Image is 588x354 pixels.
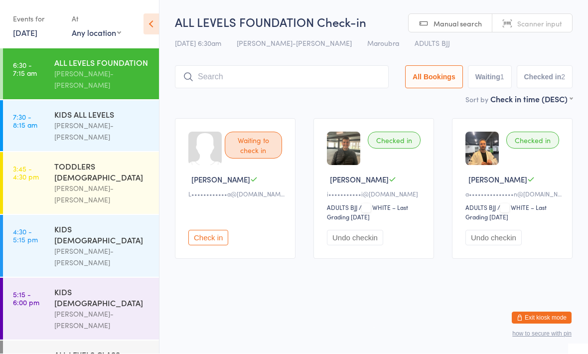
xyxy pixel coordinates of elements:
time: 5:15 - 6:00 pm [13,291,39,307]
button: how to secure with pin [512,331,572,338]
div: Check in time (DESC) [490,94,573,105]
label: Sort by [465,95,488,105]
div: Checked in [506,132,559,149]
button: Check in [188,230,228,246]
span: Manual search [434,19,482,29]
button: All Bookings [405,66,463,89]
div: [PERSON_NAME]-[PERSON_NAME] [54,309,150,332]
div: Checked in [368,132,421,149]
time: 6:30 - 7:15 am [13,61,37,77]
button: Exit kiosk mode [512,312,572,324]
a: 7:30 -8:15 amKIDS ALL LEVELS[PERSON_NAME]-[PERSON_NAME] [3,101,159,152]
span: Scanner input [517,19,562,29]
div: ADULTS BJJ [465,203,496,212]
time: 3:45 - 4:30 pm [13,165,39,181]
div: 2 [561,73,565,81]
img: image1754706024.png [327,132,360,166]
div: TODDLERS [DEMOGRAPHIC_DATA] [54,161,150,183]
a: 6:30 -7:15 amALL LEVELS FOUNDATION[PERSON_NAME]-[PERSON_NAME] [3,49,159,100]
img: image1754899606.png [465,132,499,166]
time: 4:30 - 5:15 pm [13,228,38,244]
div: i•••••••••••i@[DOMAIN_NAME] [327,190,424,198]
span: [PERSON_NAME] [191,175,250,185]
a: [DATE] [13,27,37,38]
div: [PERSON_NAME]-[PERSON_NAME] [54,68,150,91]
span: ADULTS BJJ [415,38,450,48]
span: [PERSON_NAME] [468,175,527,185]
a: 5:15 -6:00 pmKIDS [DEMOGRAPHIC_DATA][PERSON_NAME]-[PERSON_NAME] [3,278,159,340]
time: 7:30 - 8:15 am [13,113,37,129]
button: Waiting1 [468,66,512,89]
div: At [72,11,121,27]
input: Search [175,66,389,89]
div: Events for [13,11,62,27]
div: Waiting to check in [225,132,282,159]
span: [PERSON_NAME] [330,175,389,185]
div: [PERSON_NAME]-[PERSON_NAME] [54,120,150,143]
div: ALL LEVELS FOUNDATION [54,57,150,68]
span: Maroubra [367,38,399,48]
div: L••••••••••••a@[DOMAIN_NAME] [188,190,285,198]
div: Any location [72,27,121,38]
div: KIDS [DEMOGRAPHIC_DATA] [54,287,150,309]
a: 3:45 -4:30 pmTODDLERS [DEMOGRAPHIC_DATA][PERSON_NAME]-[PERSON_NAME] [3,153,159,214]
a: 4:30 -5:15 pmKIDS [DEMOGRAPHIC_DATA][PERSON_NAME]-[PERSON_NAME] [3,215,159,277]
div: [PERSON_NAME]-[PERSON_NAME] [54,246,150,269]
button: Undo checkin [465,230,522,246]
div: KIDS ALL LEVELS [54,109,150,120]
div: a•••••••••••••••n@[DOMAIN_NAME] [465,190,562,198]
span: [DATE] 6:30am [175,38,221,48]
div: KIDS [DEMOGRAPHIC_DATA] [54,224,150,246]
button: Checked in2 [517,66,573,89]
div: 1 [500,73,504,81]
div: ADULTS BJJ [327,203,357,212]
button: Undo checkin [327,230,383,246]
div: [PERSON_NAME]-[PERSON_NAME] [54,183,150,206]
h2: ALL LEVELS FOUNDATION Check-in [175,14,573,30]
span: [PERSON_NAME]-[PERSON_NAME] [237,38,352,48]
